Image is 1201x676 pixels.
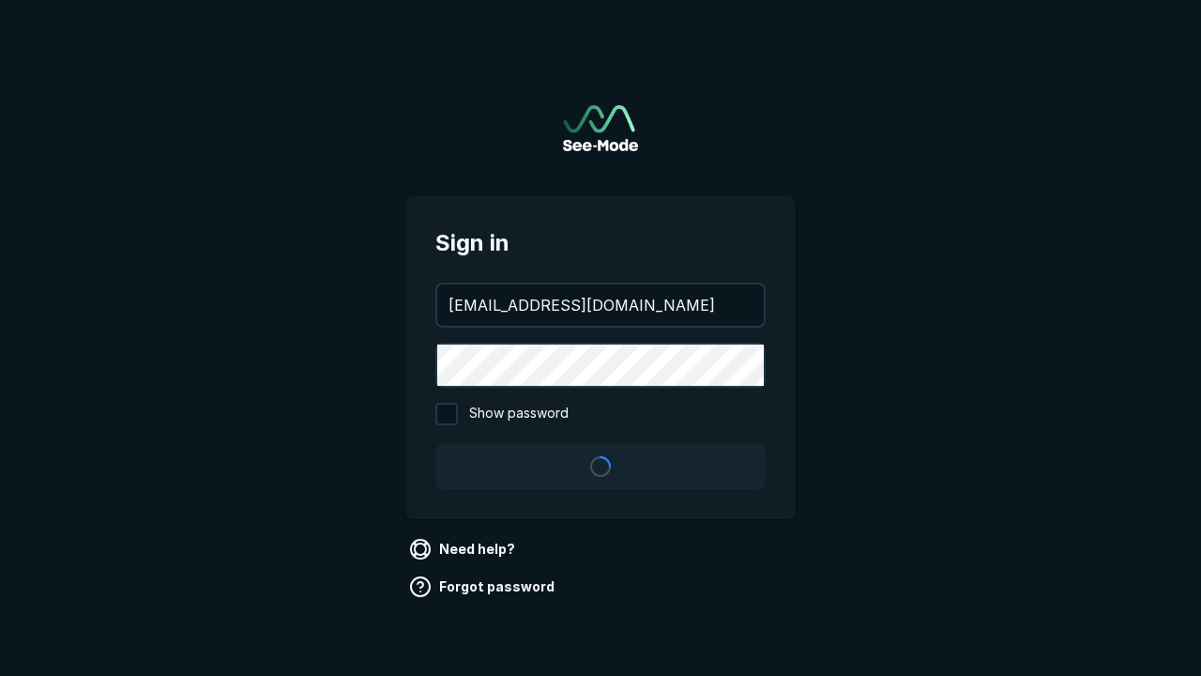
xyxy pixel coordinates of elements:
a: Need help? [405,534,523,564]
img: See-Mode Logo [563,105,638,151]
span: Show password [469,403,569,425]
a: Go to sign in [563,105,638,151]
span: Sign in [435,226,766,260]
a: Forgot password [405,572,562,602]
input: your@email.com [437,284,764,326]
